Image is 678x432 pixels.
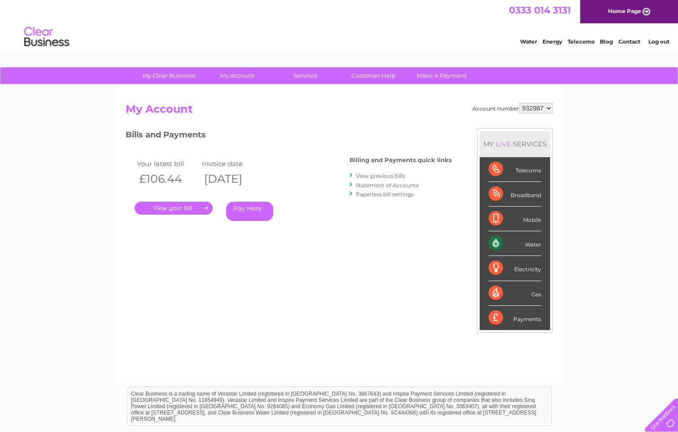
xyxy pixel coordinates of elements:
th: [DATE] [200,170,265,188]
div: MY SERVICES [480,131,550,157]
a: Water [520,38,537,45]
a: Paperless bill settings [356,191,414,198]
a: Telecoms [568,38,595,45]
a: Make A Payment [405,67,479,84]
div: LIVE [494,140,513,148]
img: logo.png [24,23,70,51]
div: Clear Business is a trading name of Verastar Limited (registered in [GEOGRAPHIC_DATA] No. 3667643... [127,5,551,44]
div: Telecoms [489,157,541,182]
div: Electricity [489,256,541,281]
a: 0333 014 3131 [509,4,571,16]
div: Water [489,231,541,256]
a: Pay Here [226,202,273,221]
a: Log out [648,38,669,45]
div: Account number [472,103,553,114]
div: Payments [489,306,541,330]
h2: My Account [126,103,553,120]
td: Invoice date [200,158,265,170]
a: My Account [200,67,274,84]
a: Customer Help [337,67,411,84]
td: Your latest bill [135,158,200,170]
h4: Billing and Payments quick links [350,157,452,163]
a: Energy [542,38,562,45]
a: Contact [618,38,640,45]
div: Mobile [489,207,541,231]
a: Statement of Accounts [356,182,419,189]
a: View previous bills [356,172,405,179]
a: My Clear Business [132,67,206,84]
a: Services [268,67,342,84]
div: Broadband [489,182,541,207]
h3: Bills and Payments [126,128,452,144]
a: Blog [600,38,613,45]
th: £106.44 [135,170,200,188]
div: Gas [489,281,541,306]
a: . [135,202,213,215]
